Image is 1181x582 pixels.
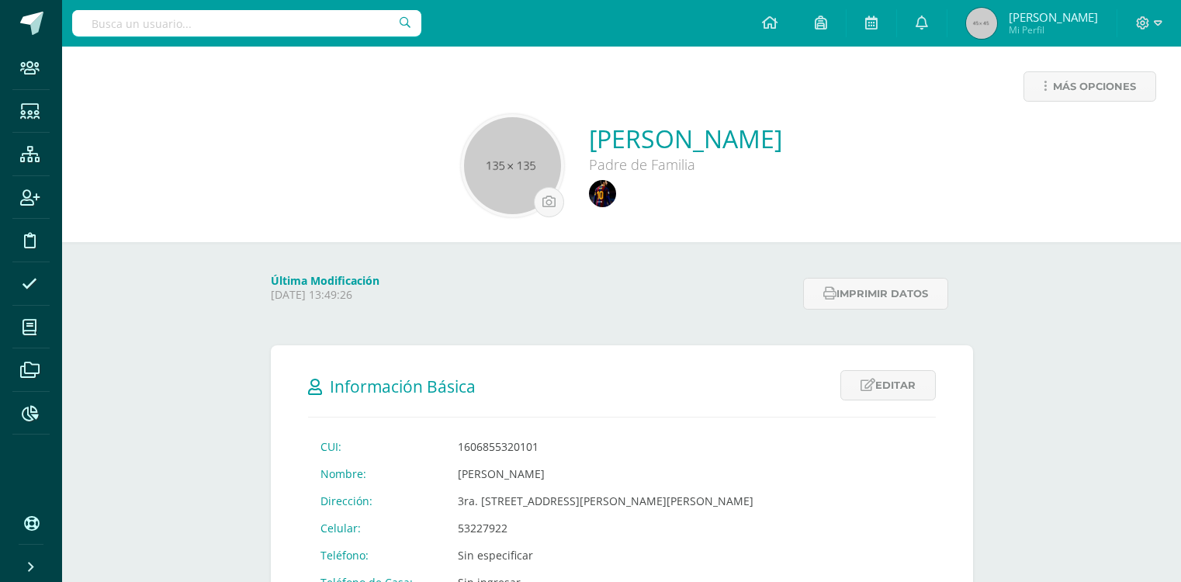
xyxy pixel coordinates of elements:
img: 4fa6b57ba398ff3b4e26b5a9ec6415dd.png [589,180,616,207]
span: Información Básica [330,376,476,397]
a: [PERSON_NAME] [589,122,782,155]
a: Editar [840,370,936,400]
p: [DATE] 13:49:26 [271,288,795,302]
td: Nombre: [308,460,445,487]
button: Imprimir datos [803,278,948,310]
img: 45x45 [966,8,997,39]
span: Más opciones [1053,72,1136,101]
td: Sin especificar [445,542,766,569]
a: Más opciones [1023,71,1156,102]
td: 1606855320101 [445,433,766,460]
div: Padre de Familia [589,155,782,174]
td: CUI: [308,433,445,460]
img: 135x135 [464,117,561,214]
h4: Última Modificación [271,273,795,288]
td: Dirección: [308,487,445,514]
td: [PERSON_NAME] [445,460,766,487]
span: [PERSON_NAME] [1009,9,1098,25]
td: Teléfono: [308,542,445,569]
td: 53227922 [445,514,766,542]
span: Mi Perfil [1009,23,1098,36]
input: Busca un usuario... [72,10,421,36]
td: 3ra. [STREET_ADDRESS][PERSON_NAME][PERSON_NAME] [445,487,766,514]
td: Celular: [308,514,445,542]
